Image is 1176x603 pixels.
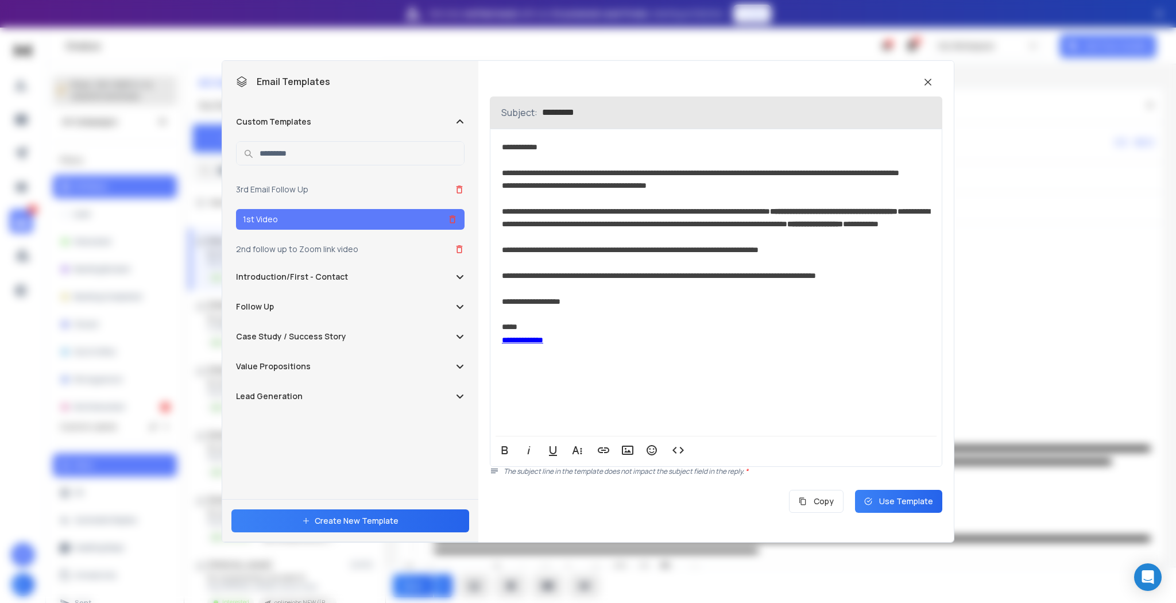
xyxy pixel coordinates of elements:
[617,439,639,462] button: Insert Image (Ctrl+P)
[1134,563,1162,591] div: Open Intercom Messenger
[641,439,663,462] button: Emoticons
[494,439,516,462] button: Bold (Ctrl+B)
[542,439,564,462] button: Underline (Ctrl+U)
[236,331,465,342] button: Case Study / Success Story
[855,490,942,513] button: Use Template
[231,509,469,532] button: Create New Template
[593,439,614,462] button: Insert Link (Ctrl+K)
[501,106,537,119] p: Subject:
[566,439,588,462] button: More Text
[789,490,844,513] button: Copy
[518,439,540,462] button: Italic (Ctrl+I)
[504,467,943,476] p: The subject line in the template does not impact the subject field in the
[236,361,465,372] button: Value Propositions
[728,466,748,476] span: reply.
[236,301,465,312] button: Follow Up
[236,271,465,283] button: Introduction/First - Contact
[236,391,465,402] button: Lead Generation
